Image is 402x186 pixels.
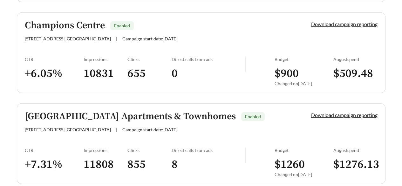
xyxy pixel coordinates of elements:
[127,66,172,81] h3: 655
[17,103,385,184] a: [GEOGRAPHIC_DATA] Apartments & TownhomesEnabled[STREET_ADDRESS],[GEOGRAPHIC_DATA]|Campaign start ...
[17,12,385,93] a: Champions CentreEnabled[STREET_ADDRESS],[GEOGRAPHIC_DATA]|Campaign start date:[DATE]Download camp...
[275,57,333,62] div: Budget
[84,157,128,172] h3: 11808
[25,57,84,62] div: CTR
[333,148,378,153] div: August spend
[172,66,245,81] h3: 0
[275,157,333,172] h3: $ 1260
[245,148,246,163] img: line
[333,66,378,81] h3: $ 509.48
[172,157,245,172] h3: 8
[311,21,378,27] a: Download campaign reporting
[116,127,117,132] span: |
[122,36,177,41] span: Campaign start date: [DATE]
[245,57,246,72] img: line
[333,57,378,62] div: August spend
[116,36,117,41] span: |
[114,23,130,28] span: Enabled
[275,148,333,153] div: Budget
[84,148,128,153] div: Impressions
[172,57,245,62] div: Direct calls from ads
[25,157,84,172] h3: + 7.31 %
[25,127,111,132] span: [STREET_ADDRESS] , [GEOGRAPHIC_DATA]
[275,66,333,81] h3: $ 900
[275,81,333,86] div: Changed on [DATE]
[122,127,177,132] span: Campaign start date: [DATE]
[84,66,128,81] h3: 10831
[25,66,84,81] h3: + 6.05 %
[127,157,172,172] h3: 855
[84,57,128,62] div: Impressions
[333,157,378,172] h3: $ 1276.13
[275,172,333,177] div: Changed on [DATE]
[25,111,236,122] h5: [GEOGRAPHIC_DATA] Apartments & Townhomes
[311,112,378,118] a: Download campaign reporting
[245,114,261,119] span: Enabled
[25,36,111,41] span: [STREET_ADDRESS] , [GEOGRAPHIC_DATA]
[127,148,172,153] div: Clicks
[25,148,84,153] div: CTR
[172,148,245,153] div: Direct calls from ads
[25,20,105,31] h5: Champions Centre
[127,57,172,62] div: Clicks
